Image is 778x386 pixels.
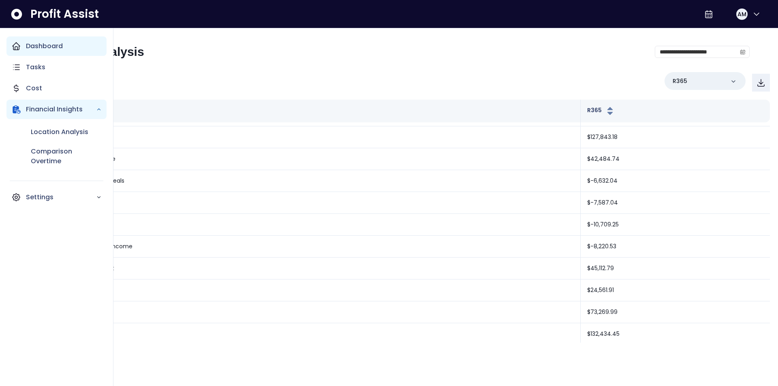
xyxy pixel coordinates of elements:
[26,41,63,51] p: Dashboard
[740,49,746,55] svg: calendar
[26,83,42,93] p: Cost
[581,214,770,236] td: $-10,709.25
[737,10,746,18] span: AM
[26,104,96,114] p: Financial Insights
[581,236,770,258] td: $-8,220.53
[673,77,687,85] p: R365
[581,279,770,301] td: $24,561.91
[581,148,770,170] td: $42,484.74
[31,147,102,166] p: Comparison Overtime
[26,62,45,72] p: Tasks
[26,192,96,202] p: Settings
[587,106,615,116] button: R365
[581,170,770,192] td: $-6,632.04
[581,323,770,345] td: $132,434.45
[581,192,770,214] td: $-7,587.04
[581,126,770,148] td: $127,843.18
[581,301,770,323] td: $73,269.99
[581,258,770,279] td: $45,112.79
[31,127,88,137] p: Location Analysis
[30,7,99,21] span: Profit Assist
